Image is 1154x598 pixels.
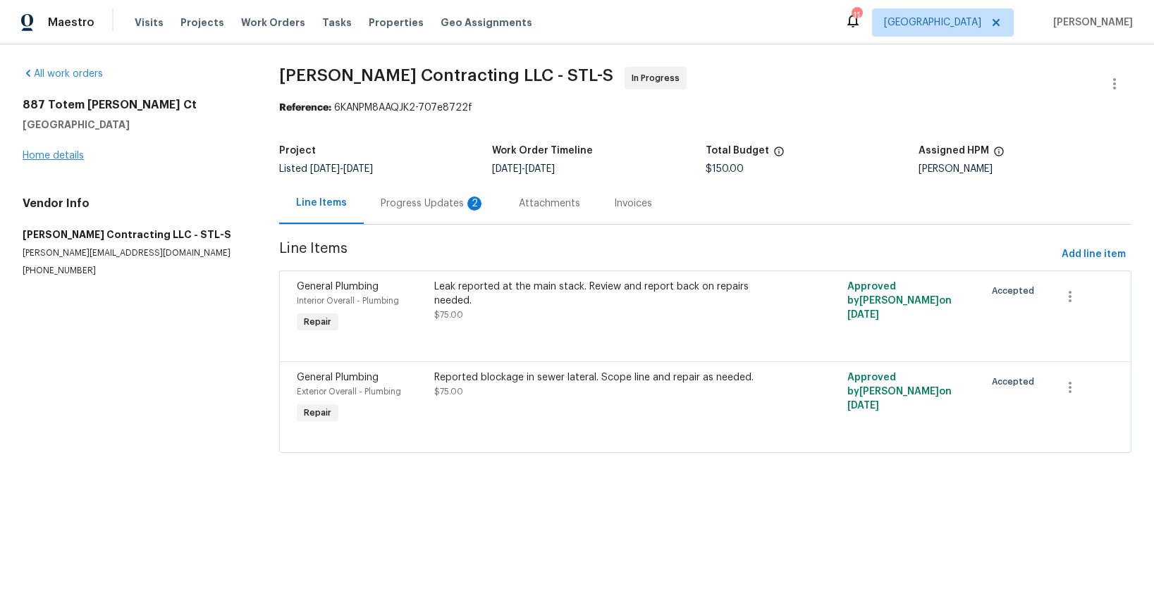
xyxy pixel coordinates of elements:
h5: Project [279,146,316,156]
span: Exterior Overall - Plumbing [297,387,401,396]
div: Invoices [614,197,652,211]
p: [PHONE_NUMBER] [23,265,245,277]
div: Progress Updates [381,197,485,211]
span: Repair [298,406,337,420]
a: All work orders [23,69,103,79]
h4: Vendor Info [23,197,245,211]
div: 11 [852,8,861,23]
h5: Assigned HPM [919,146,989,156]
span: Properties [369,15,424,30]
h2: 887 Totem [PERSON_NAME] Ct [23,98,245,112]
span: - [492,164,555,174]
span: Interior Overall - Plumbing [297,297,399,305]
span: [DATE] [310,164,340,174]
span: [DATE] [343,164,373,174]
span: $75.00 [434,311,463,319]
span: $75.00 [434,387,463,396]
span: - [310,164,373,174]
span: The hpm assigned to this work order. [993,146,1005,164]
button: Add line item [1056,242,1131,268]
span: General Plumbing [297,373,379,382]
span: General Plumbing [297,282,379,292]
span: Add line item [1062,246,1126,263]
span: Approved by [PERSON_NAME] on [847,282,952,320]
span: Projects [180,15,224,30]
span: Line Items [279,242,1056,268]
h5: Work Order Timeline [492,146,593,156]
h5: [GEOGRAPHIC_DATA] [23,118,245,132]
div: [PERSON_NAME] [919,164,1131,174]
span: Accepted [992,375,1040,389]
div: Leak reported at the main stack. Review and report back on repairs needed. [434,280,770,308]
span: In Progress [632,71,685,85]
h5: Total Budget [706,146,769,156]
h5: [PERSON_NAME] Contracting LLC - STL-S [23,228,245,242]
div: 2 [467,197,481,211]
span: [PERSON_NAME] Contracting LLC - STL-S [279,67,613,84]
div: Line Items [296,196,347,210]
span: Listed [279,164,373,174]
span: Geo Assignments [441,15,532,30]
span: [DATE] [525,164,555,174]
span: [GEOGRAPHIC_DATA] [884,15,981,30]
span: [PERSON_NAME] [1048,15,1133,30]
div: Attachments [519,197,580,211]
span: [DATE] [847,401,879,411]
b: Reference: [279,103,331,113]
a: Home details [23,151,84,161]
div: 6KANPM8AAQJK2-707e8722f [279,101,1131,115]
p: [PERSON_NAME][EMAIL_ADDRESS][DOMAIN_NAME] [23,247,245,259]
div: Reported blockage in sewer lateral. Scope line and repair as needed. [434,370,770,385]
span: [DATE] [492,164,522,174]
span: Maestro [48,15,94,30]
span: Work Orders [241,15,305,30]
span: The total cost of line items that have been proposed by Opendoor. This sum includes line items th... [773,146,785,164]
span: Repair [298,315,337,329]
span: Approved by [PERSON_NAME] on [847,373,952,411]
span: $150.00 [706,164,744,174]
span: [DATE] [847,310,879,320]
span: Accepted [992,284,1040,298]
span: Visits [135,15,164,30]
span: Tasks [322,18,352,27]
